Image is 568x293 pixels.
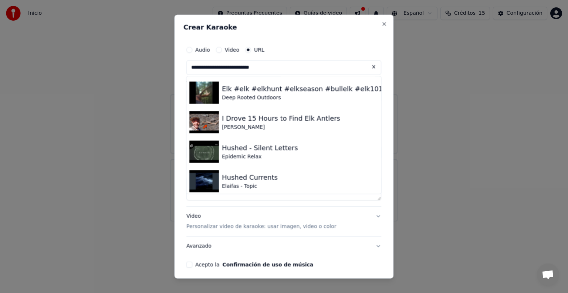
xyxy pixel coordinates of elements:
button: Acepto la [223,262,314,267]
p: Personalizar video de karaoke: usar imagen, video o color [186,223,336,230]
div: Epidemic Relax [222,153,298,161]
div: Hushed Currents [222,172,278,183]
div: Deep Rooted Outdoors [222,94,562,101]
div: Hushed - Silent Letters [222,143,298,153]
button: VideoPersonalizar video de karaoke: usar imagen, video o color [186,207,381,236]
label: Acepto la [195,262,313,267]
div: Elk #elk #elkhunt #elkseason #bullelk #elk101 #hush #trailcam #trailcameras #wildlife #elkhunter [222,84,562,94]
div: [PERSON_NAME] [222,124,340,131]
label: Título [186,81,381,86]
label: Modelo de Sincronización [315,138,382,143]
label: Video [225,47,239,52]
img: I Drove 15 Hours to Find Elk Antlers [189,111,219,133]
img: Hushed - Silent Letters [189,141,219,163]
div: Elaifas - Topic [222,183,278,190]
h2: Crear Karaoke [183,24,384,31]
label: Audio [195,47,210,52]
img: Hushed Currents [189,170,219,192]
label: URL [254,47,264,52]
div: I Drove 15 Hours to Find Elk Antlers [222,113,340,124]
div: LetrasProporciona letras de canciones o selecciona un modelo de auto letras [186,138,381,206]
img: Elk #elk #elkhunt #elkseason #bullelk #elk101 #hush #trailcam #trailcameras #wildlife #elkhunter [189,82,219,104]
div: Video [186,213,336,230]
button: Avanzado [186,237,381,256]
